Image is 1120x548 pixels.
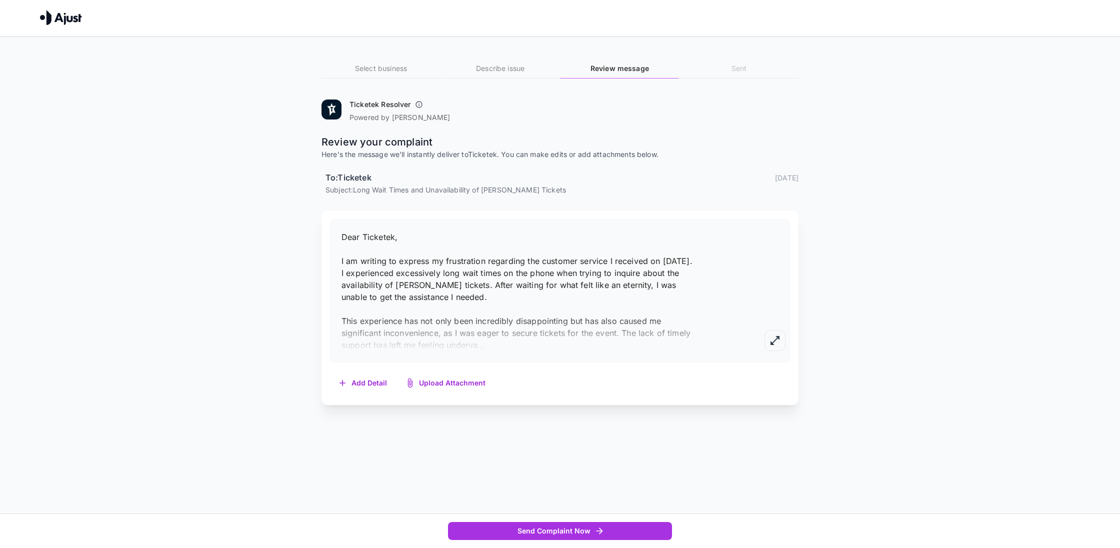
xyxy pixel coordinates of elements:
p: [DATE] [775,172,798,183]
span: ... [477,340,485,350]
span: Dear Ticketek, I am writing to express my frustration regarding the customer service I received o... [341,232,692,350]
button: Upload Attachment [397,373,495,393]
p: Here's the message we'll instantly deliver to Ticketek . You can make edits or add attachments be... [321,149,798,159]
h6: Ticketek Resolver [349,99,411,109]
button: Send Complaint Now [448,522,672,540]
h6: Select business [321,63,440,74]
p: Subject: Long Wait Times and Unavailability of [PERSON_NAME] Tickets [325,184,798,195]
img: Ajust [40,10,82,25]
p: Review your complaint [321,134,798,149]
button: Add Detail [329,373,397,393]
img: Ticketek [321,99,341,119]
h6: Review message [560,63,679,74]
h6: Describe issue [441,63,560,74]
p: Powered by [PERSON_NAME] [349,112,450,122]
h6: Sent [679,63,798,74]
h6: To: Ticketek [325,171,371,184]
